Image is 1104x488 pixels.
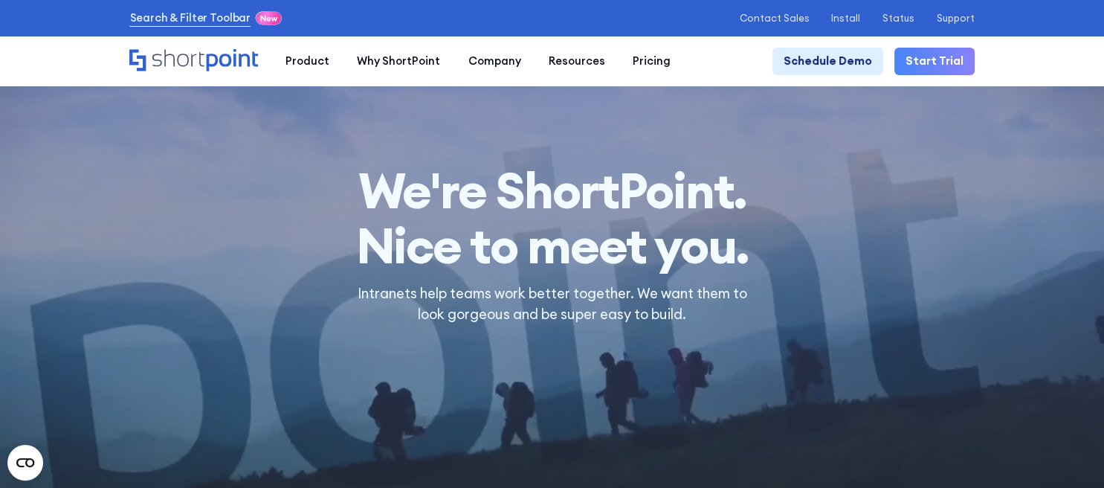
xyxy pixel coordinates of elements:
p: Intranets help teams work better together. We want them to look gorgeous and be super easy to build. [347,283,757,325]
h1: Nice to meet you. [347,163,757,272]
div: Product [285,53,329,69]
a: Start Trial [894,48,975,75]
div: Resources [549,53,605,69]
div: Why ShortPoint [357,53,440,69]
a: Company [454,48,535,75]
button: Open CMP widget [7,445,43,481]
a: Support [937,13,975,24]
span: We're ShortPoint. [347,163,757,218]
a: Install [831,13,860,24]
a: Why ShortPoint [343,48,454,75]
a: Schedule Demo [772,48,883,75]
a: Home [129,49,258,74]
iframe: Chat Widget [1030,417,1104,488]
div: Company [468,53,520,69]
div: Pricing [633,53,671,69]
a: Resources [535,48,619,75]
a: Pricing [619,48,684,75]
a: Contact Sales [739,13,809,24]
a: Status [882,13,914,24]
a: Product [272,48,343,75]
a: Search & Filter Toolbar [129,10,251,26]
